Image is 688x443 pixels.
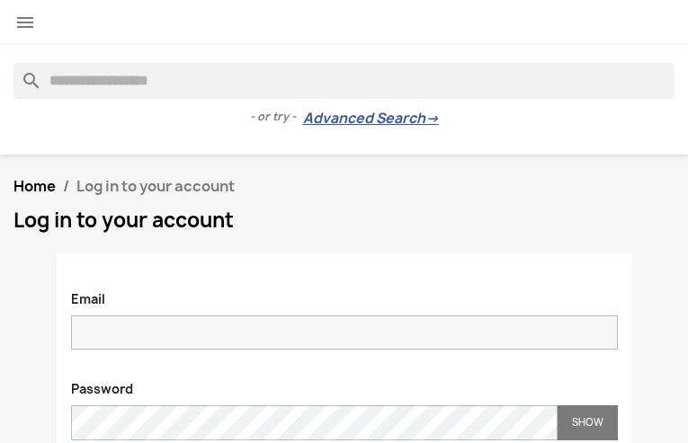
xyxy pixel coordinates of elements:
[13,63,35,84] i: search
[13,63,675,99] input: Search
[425,110,439,128] span: →
[13,209,675,231] h1: Log in to your account
[13,176,56,196] a: Home
[14,12,36,33] i: 
[58,281,119,308] label: Email
[303,110,439,128] a: Advanced Search→
[58,371,147,398] label: Password
[71,405,558,440] input: Password input
[558,405,618,440] button: Show
[250,108,303,126] span: - or try -
[76,176,235,196] span: Log in to your account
